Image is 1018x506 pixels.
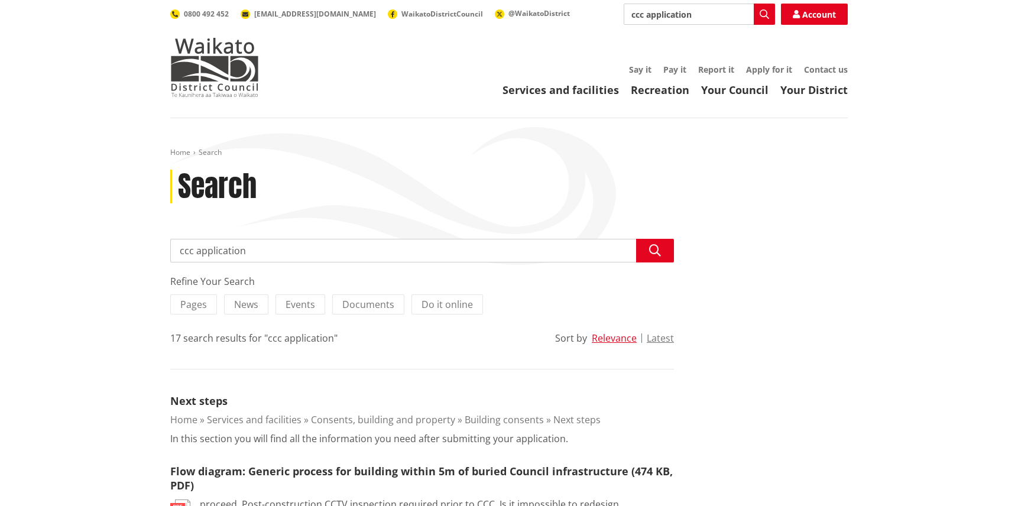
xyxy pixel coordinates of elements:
[422,298,473,311] span: Do it online
[207,413,301,426] a: Services and facilities
[342,298,394,311] span: Documents
[241,9,376,19] a: [EMAIL_ADDRESS][DOMAIN_NAME]
[184,9,229,19] span: 0800 492 452
[804,64,848,75] a: Contact us
[553,413,601,426] a: Next steps
[495,8,570,18] a: @WaikatoDistrict
[170,274,674,288] div: Refine Your Search
[555,331,587,345] div: Sort by
[780,83,848,97] a: Your District
[170,147,190,157] a: Home
[180,298,207,311] span: Pages
[254,9,376,19] span: [EMAIL_ADDRESS][DOMAIN_NAME]
[170,38,259,97] img: Waikato District Council - Te Kaunihera aa Takiwaa o Waikato
[170,394,228,408] a: Next steps
[465,413,544,426] a: Building consents
[234,298,258,311] span: News
[170,464,673,493] a: Flow diagram: Generic process for building within 5m of buried Council infrastructure (474 KB, PDF)
[592,333,637,343] button: Relevance
[401,9,483,19] span: WaikatoDistrictCouncil
[502,83,619,97] a: Services and facilities
[746,64,792,75] a: Apply for it
[170,148,848,158] nav: breadcrumb
[170,9,229,19] a: 0800 492 452
[698,64,734,75] a: Report it
[311,413,455,426] a: Consents, building and property
[624,4,775,25] input: Search input
[629,64,651,75] a: Say it
[781,4,848,25] a: Account
[178,170,257,204] h1: Search
[701,83,769,97] a: Your Council
[286,298,315,311] span: Events
[388,9,483,19] a: WaikatoDistrictCouncil
[508,8,570,18] span: @WaikatoDistrict
[199,147,222,157] span: Search
[170,239,674,262] input: Search input
[663,64,686,75] a: Pay it
[170,432,568,446] p: In this section you will find all the information you need after submitting your application.
[170,413,197,426] a: Home
[647,333,674,343] button: Latest
[631,83,689,97] a: Recreation
[170,331,338,345] div: 17 search results for "ccc application"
